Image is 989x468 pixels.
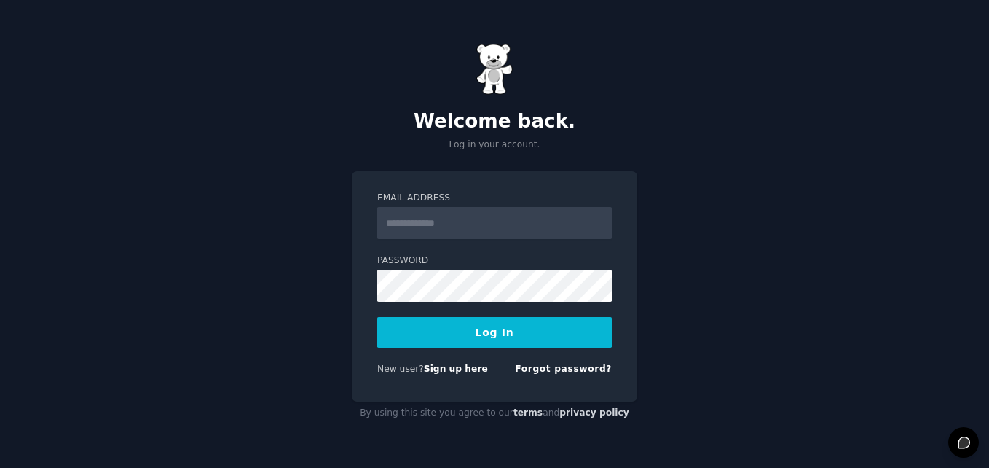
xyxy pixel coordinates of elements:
[476,44,513,95] img: Gummy Bear
[559,407,629,418] a: privacy policy
[352,110,637,133] h2: Welcome back.
[377,364,424,374] span: New user?
[352,139,637,152] p: Log in your account.
[513,407,543,418] a: terms
[377,317,612,348] button: Log In
[515,364,612,374] a: Forgot password?
[377,192,612,205] label: Email Address
[352,402,637,425] div: By using this site you agree to our and
[424,364,488,374] a: Sign up here
[377,254,612,268] label: Password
